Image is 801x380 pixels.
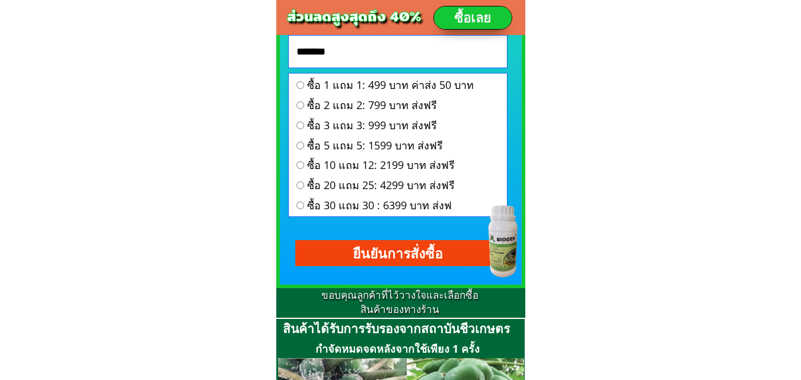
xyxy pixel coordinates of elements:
span: ซื้อ 5 แถม 5: 1599 บาท ส่งฟรี [307,137,474,154]
p: ซื้อเลย [434,7,512,29]
span: ซื้อ 2 แถม 2: 799 บาท ส่งฟรี [307,97,474,114]
span: ซื้อ 20 แถม 25: 4299 บาท ส่งฟรี [307,177,474,194]
h3: กำจัดหมดจดหลังจากใช้เพียง 1 ครั้ง [315,340,506,357]
span: ซื้อ 10 แถม 12: 2199 บาท ส่งฟรี [307,157,474,174]
p: ยืนยันการสั่งซื้อ [295,240,500,266]
h3: ส่วนลดสูงสุดถึง 40% [287,5,446,28]
h3: สินค้าได้รับการรับรองจากสถาบันชีวเกษตร [283,319,528,339]
h3: ขอบคุณลูกค้าที่ไว้วางใจและเลือกซื้อสินค้าของทางร้าน [311,288,489,317]
span: ซื้อ 1 แถม 1: 499 บาท ค่าส่ง 50 บาท [307,76,474,94]
span: ซื้อ 30 แถม 30 : 6399 บาท ส่งฟ [307,197,474,214]
span: ซื้อ 3 แถม 3: 999 บาท ส่งฟรี [307,117,474,134]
